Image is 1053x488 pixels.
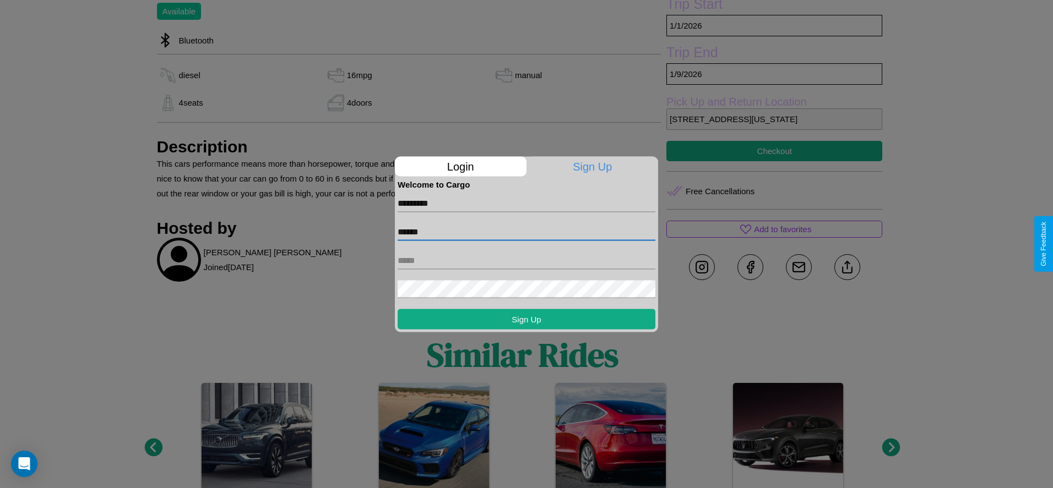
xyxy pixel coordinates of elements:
[1040,222,1047,266] div: Give Feedback
[395,156,526,176] p: Login
[527,156,659,176] p: Sign Up
[398,309,655,329] button: Sign Up
[11,451,37,477] div: Open Intercom Messenger
[398,179,655,189] h4: Welcome to Cargo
